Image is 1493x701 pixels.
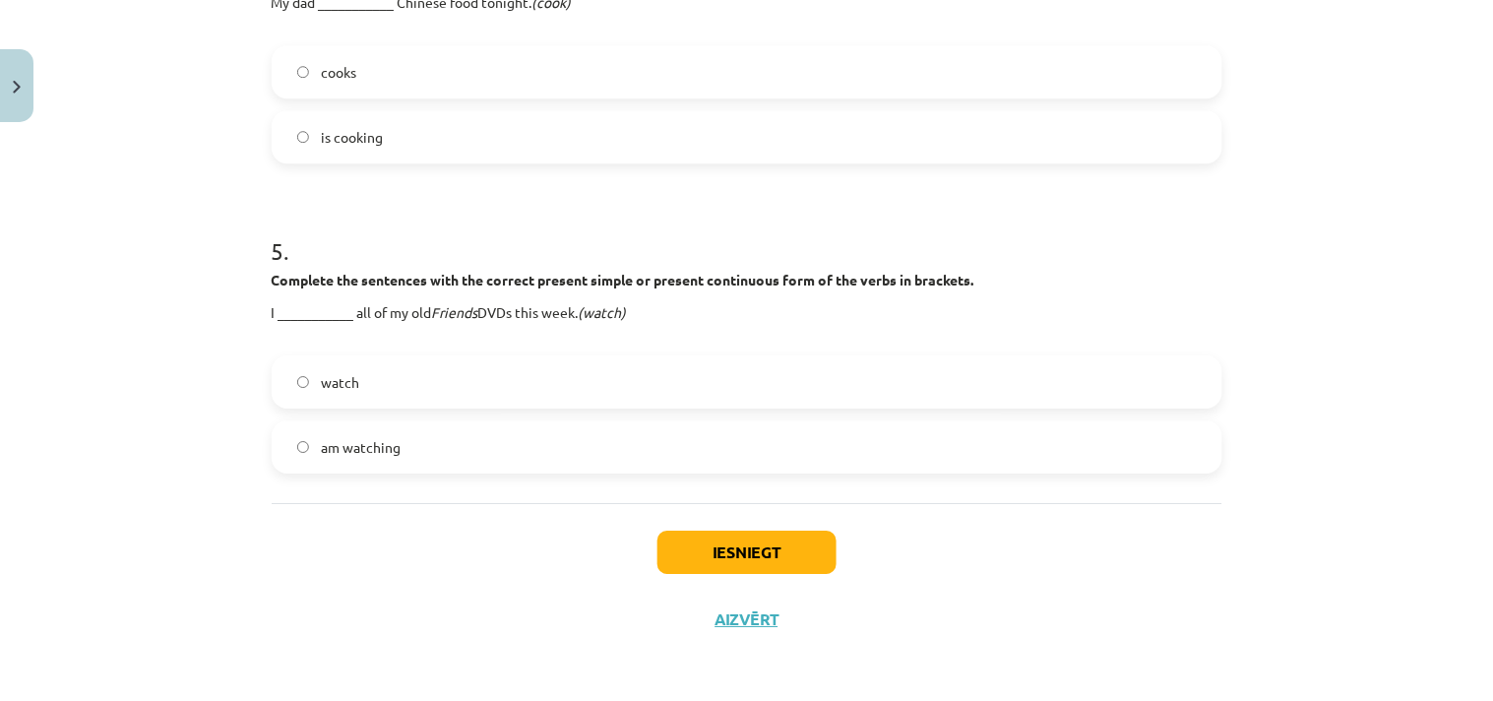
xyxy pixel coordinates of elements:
em: Friends [432,303,478,321]
strong: Complete the sentences with the correct present simple or present continuous form of the verbs in... [272,271,974,288]
button: Aizvērt [710,609,784,629]
h1: 5 . [272,203,1222,264]
button: Iesniegt [657,531,837,574]
input: am watching [297,441,310,454]
p: I ___________ all of my old DVDs this week. [272,302,1222,344]
em: (watch) [579,303,627,321]
span: cooks [321,62,356,83]
input: cooks [297,66,310,79]
span: am watching [321,437,401,458]
span: is cooking [321,127,383,148]
input: watch [297,376,310,389]
img: icon-close-lesson-0947bae3869378f0d4975bcd49f059093ad1ed9edebbc8119c70593378902aed.svg [13,81,21,94]
span: watch [321,372,359,393]
input: is cooking [297,131,310,144]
